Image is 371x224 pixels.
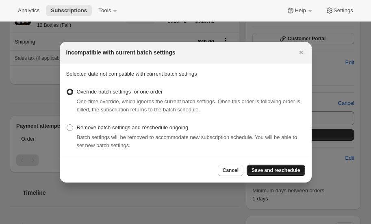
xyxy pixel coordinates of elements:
button: Tools [93,5,124,16]
span: Cancel [223,167,239,174]
span: Override batch settings for one order [77,89,163,95]
span: Remove batch settings and reschedule ongoing [77,124,189,130]
button: Analytics [13,5,44,16]
span: Selected date not compatible with current batch settings [66,71,197,77]
span: Analytics [18,7,39,14]
span: Tools [98,7,111,14]
span: Batch settings will be removed to accommodate new subscription schedule. You will be able to set ... [77,134,297,148]
button: Cancel [218,165,243,176]
span: Subscriptions [51,7,87,14]
span: One-time override, which ignores the current batch settings. Once this order is following order i... [77,98,301,113]
button: Save and reschedule [247,165,305,176]
span: Help [295,7,306,14]
h2: Incompatible with current batch settings [66,48,176,57]
button: Close [295,47,307,58]
button: Settings [321,5,358,16]
span: Save and reschedule [252,167,300,174]
button: Help [282,5,319,16]
button: Subscriptions [46,5,92,16]
span: Settings [334,7,353,14]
